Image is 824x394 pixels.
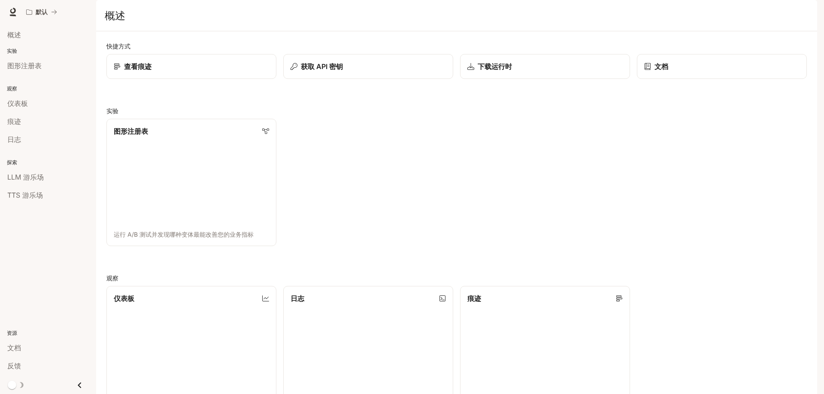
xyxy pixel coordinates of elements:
font: 图形注册表 [114,127,148,135]
font: 观察 [106,274,118,282]
a: 图形注册表运行 A/B 测试并发现哪种变体最能改善您的业务指标 [106,119,276,246]
button: 获取 API 密钥 [283,54,453,79]
font: 运行 A/B 测试并发现哪种变体最能改善您的业务指标 [114,231,254,238]
font: 获取 API 密钥 [301,62,343,71]
font: 查看痕迹 [124,62,151,71]
font: 快捷方式 [106,42,130,50]
font: 日志 [291,294,304,303]
button: 所有工作区 [22,3,61,21]
font: 痕迹 [467,294,481,303]
font: 默认 [36,8,48,15]
a: 文档 [637,54,807,79]
font: 下载运行时 [478,62,512,71]
font: 仪表板 [114,294,134,303]
font: 实验 [106,107,118,114]
font: 概述 [105,9,125,22]
font: 文档 [654,62,668,71]
a: 下载运行时 [460,54,630,79]
a: 查看痕迹 [106,54,276,79]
